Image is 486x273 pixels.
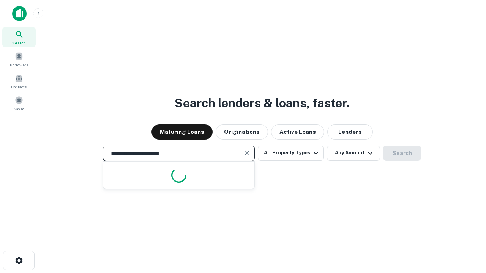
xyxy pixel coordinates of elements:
[258,146,324,161] button: All Property Types
[327,146,380,161] button: Any Amount
[151,124,213,140] button: Maturing Loans
[2,27,36,47] a: Search
[327,124,373,140] button: Lenders
[175,94,349,112] h3: Search lenders & loans, faster.
[14,106,25,112] span: Saved
[216,124,268,140] button: Originations
[2,93,36,113] a: Saved
[10,62,28,68] span: Borrowers
[2,71,36,91] a: Contacts
[11,84,27,90] span: Contacts
[2,49,36,69] a: Borrowers
[12,40,26,46] span: Search
[271,124,324,140] button: Active Loans
[448,212,486,249] iframe: Chat Widget
[12,6,27,21] img: capitalize-icon.png
[241,148,252,158] button: Clear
